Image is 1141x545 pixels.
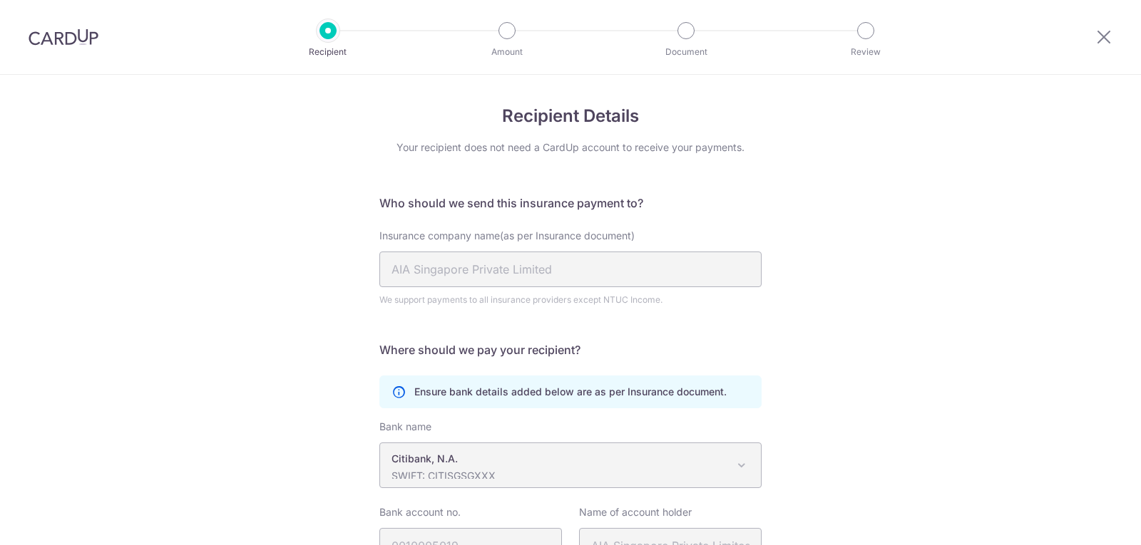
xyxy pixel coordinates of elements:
label: Name of account holder [579,505,692,519]
div: Your recipient does not need a CardUp account to receive your payments. [379,140,762,155]
p: Review [813,45,919,59]
p: SWIFT: CITISGSGXXX [392,469,727,483]
img: CardUp [29,28,98,46]
label: Bank name [379,420,431,434]
p: Recipient [275,45,381,59]
p: Citibank, N.A. [392,452,727,466]
h4: Recipient Details [379,103,762,129]
span: Citibank, N.A. [380,443,761,487]
span: Insurance company name(as per Insurance document) [379,229,635,242]
p: Amount [454,45,560,59]
iframe: Opens a widget where you can find more information [1050,502,1127,538]
p: Ensure bank details added below are as per Insurance document. [414,385,727,399]
div: We support payments to all insurance providers except NTUC Income. [379,293,762,307]
p: Document [633,45,739,59]
h5: Who should we send this insurance payment to? [379,194,762,212]
label: Bank account no. [379,505,461,519]
h5: Where should we pay your recipient? [379,341,762,358]
span: Citibank, N.A. [379,442,762,488]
